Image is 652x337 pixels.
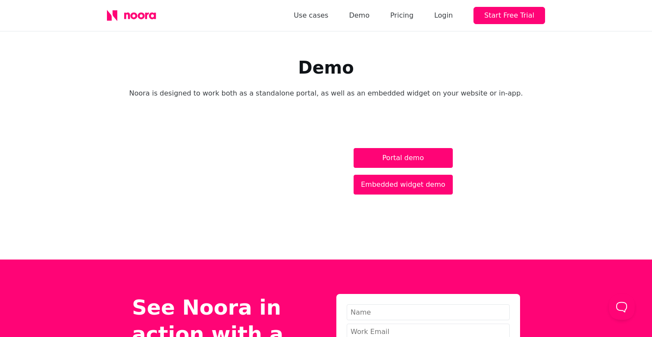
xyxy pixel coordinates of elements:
[609,294,635,320] iframe: Help Scout Beacon - Open
[294,9,328,22] a: Use cases
[390,9,414,22] a: Pricing
[473,7,545,24] button: Start Free Trial
[107,57,545,78] h1: Demo
[347,304,510,320] input: Name
[349,9,370,22] a: Demo
[354,175,453,195] a: Embedded widget demo
[354,148,453,168] a: Portal demo
[107,88,545,99] p: Noora is designed to work both as a standalone portal, as well as an embedded widget on your webs...
[434,9,453,22] div: Login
